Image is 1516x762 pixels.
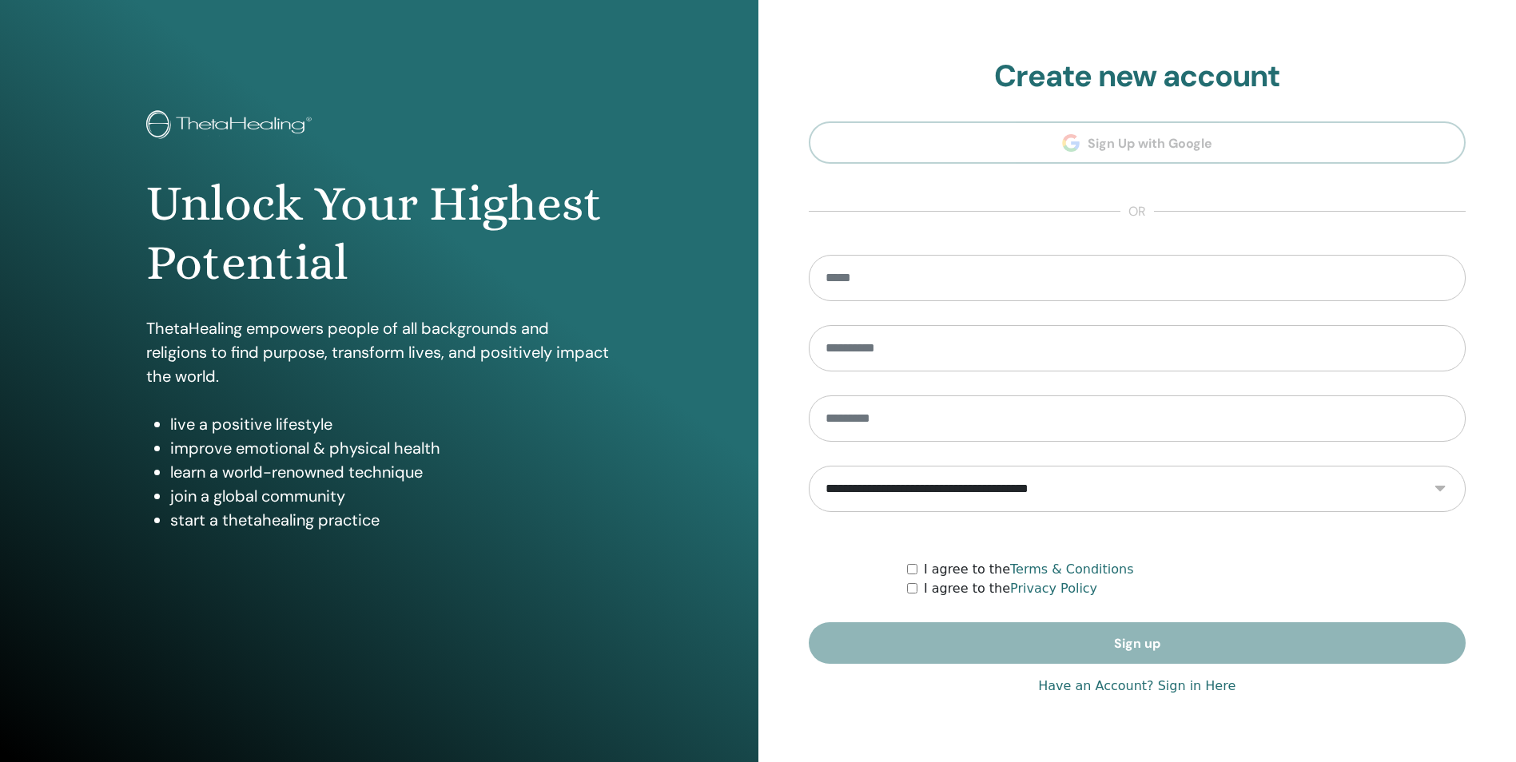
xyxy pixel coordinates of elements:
[1038,677,1235,696] a: Have an Account? Sign in Here
[1010,562,1133,577] a: Terms & Conditions
[146,316,611,388] p: ThetaHealing empowers people of all backgrounds and religions to find purpose, transform lives, a...
[1010,581,1097,596] a: Privacy Policy
[170,484,611,508] li: join a global community
[924,579,1097,598] label: I agree to the
[809,58,1466,95] h2: Create new account
[146,174,611,293] h1: Unlock Your Highest Potential
[170,436,611,460] li: improve emotional & physical health
[170,460,611,484] li: learn a world-renowned technique
[170,412,611,436] li: live a positive lifestyle
[924,560,1134,579] label: I agree to the
[170,508,611,532] li: start a thetahealing practice
[1120,202,1154,221] span: or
